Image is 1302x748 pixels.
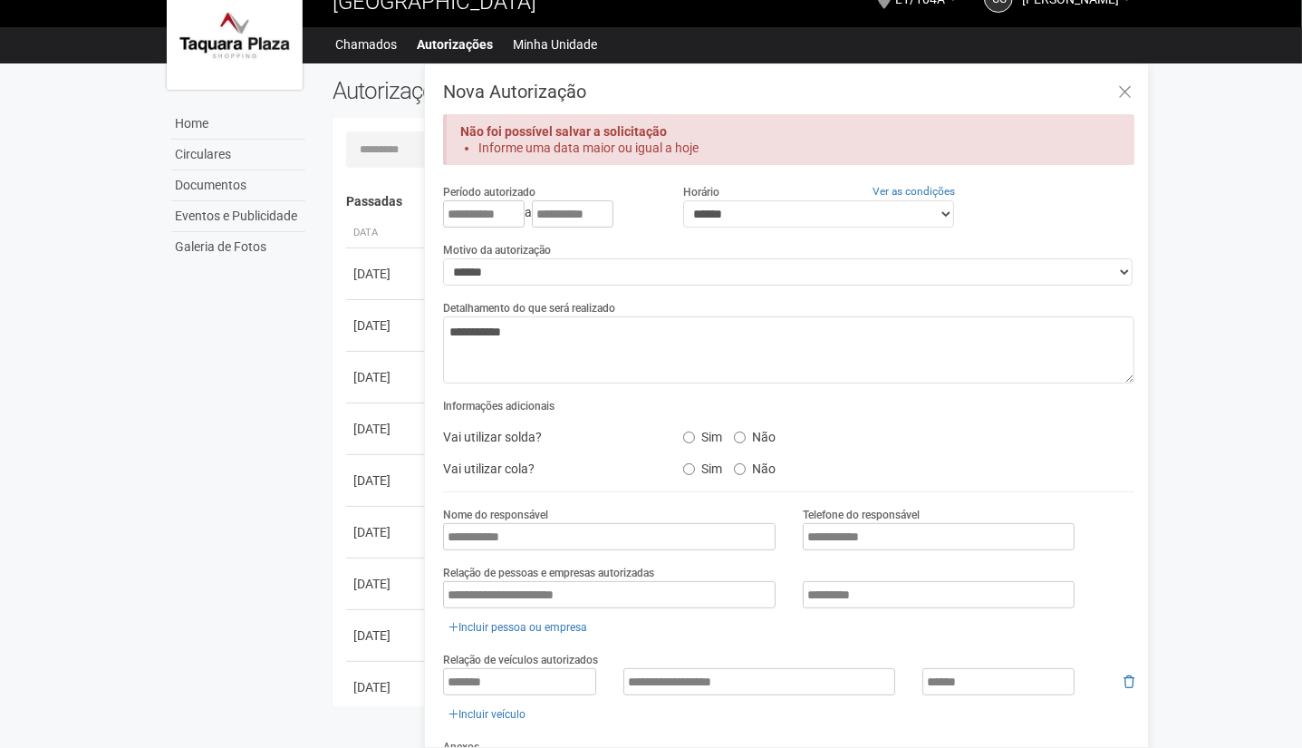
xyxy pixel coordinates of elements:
[353,420,420,438] div: [DATE]
[1124,675,1134,688] i: Remover
[353,627,420,645] div: [DATE]
[683,432,695,443] input: Sim
[353,368,420,386] div: [DATE]
[478,140,1103,156] li: Informe uma data maior ou igual a hoje
[443,300,615,316] label: Detalhamento do que será realizado
[353,523,420,541] div: [DATE]
[346,219,428,248] th: Data
[171,140,305,170] a: Circulares
[443,398,555,414] label: Informações adicionais
[353,678,420,696] div: [DATE]
[443,200,655,228] div: a
[443,704,531,724] a: Incluir veículo
[346,195,1123,209] h4: Passadas
[443,652,598,668] label: Relação de veículos autorizados
[683,184,719,200] label: Horário
[514,32,598,57] a: Minha Unidade
[443,565,654,581] label: Relação de pessoas e empresas autorizadas
[443,242,551,258] label: Motivo da autorização
[683,423,722,445] label: Sim
[171,232,305,262] a: Galeria de Fotos
[336,32,398,57] a: Chamados
[171,109,305,140] a: Home
[873,185,955,198] a: Ver as condições
[683,455,722,477] label: Sim
[353,575,420,593] div: [DATE]
[803,507,920,523] label: Telefone do responsável
[353,316,420,335] div: [DATE]
[443,507,548,523] label: Nome do responsável
[443,83,1134,101] h3: Nova Autorização
[429,455,669,482] div: Vai utilizar cola?
[734,463,746,475] input: Não
[418,32,494,57] a: Autorizações
[443,617,593,637] a: Incluir pessoa ou empresa
[171,201,305,232] a: Eventos e Publicidade
[734,432,746,443] input: Não
[734,455,776,477] label: Não
[353,471,420,490] div: [DATE]
[333,77,720,104] h2: Autorizações
[429,423,669,451] div: Vai utilizar solda?
[443,184,535,200] label: Período autorizado
[353,265,420,283] div: [DATE]
[171,170,305,201] a: Documentos
[683,463,695,475] input: Sim
[734,423,776,445] label: Não
[460,124,667,139] strong: Não foi possível salvar a solicitação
